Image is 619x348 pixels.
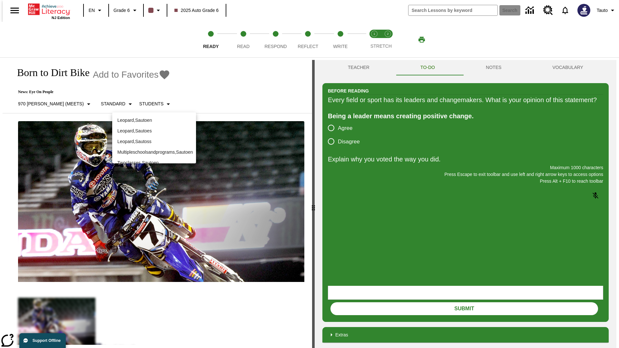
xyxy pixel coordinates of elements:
body: Explain why you voted the way you did. Maximum 1000 characters Press Alt + F10 to reach toolbar P... [3,5,94,11]
p: Leopard , Sautoes [117,128,191,134]
p: Multipleschoolsandprograms , Sautoen [117,149,191,156]
p: Leopard , Sautoss [117,138,191,145]
p: Leopard , Sautoen [117,117,191,124]
p: Twoclasses , Sautoen [117,159,191,166]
